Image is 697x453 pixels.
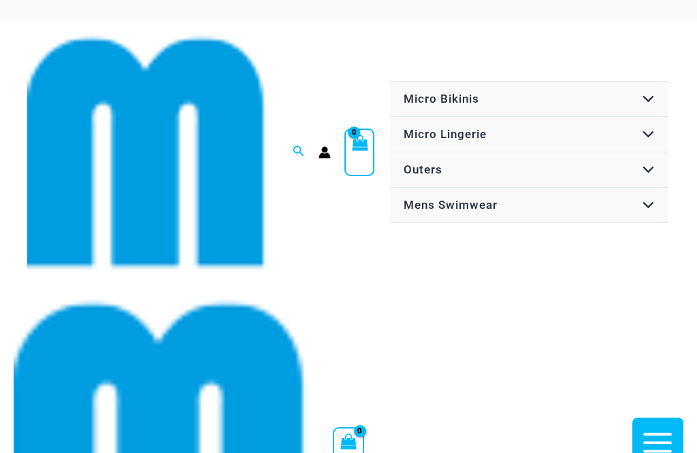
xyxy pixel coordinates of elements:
a: OutersMenu ToggleMenu Toggle [390,152,668,188]
a: Account icon link [319,146,331,158]
span: Micro Bikinis [404,92,479,105]
a: Micro LingerieMenu ToggleMenu Toggle [390,117,668,152]
img: cropped mm emblem [27,33,267,272]
nav: Site Navigation [388,79,670,225]
a: View Shopping Cart, empty [344,129,374,176]
span: Micro Lingerie [404,127,487,141]
a: Search icon link [293,144,305,161]
a: Micro BikinisMenu ToggleMenu Toggle [390,82,668,117]
span: Mens Swimwear [404,198,498,212]
span: Outers [404,163,442,176]
a: Mens SwimwearMenu ToggleMenu Toggle [390,188,668,223]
